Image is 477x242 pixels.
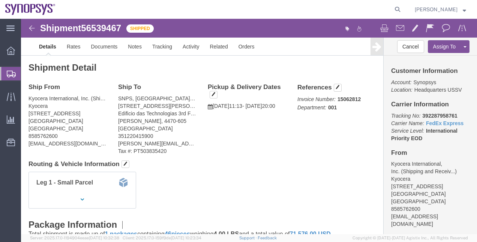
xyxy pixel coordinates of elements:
[239,236,258,240] a: Support
[415,5,457,14] span: Rachelle Varela
[123,236,201,240] span: Client: 2025.17.0-159f9de
[171,236,201,240] span: [DATE] 10:23:34
[89,236,119,240] span: [DATE] 10:32:38
[352,235,468,241] span: Copyright © [DATE]-[DATE] Agistix Inc., All Rights Reserved
[258,236,277,240] a: Feedback
[30,236,119,240] span: Server: 2025.17.0-1194904eeae
[21,19,477,234] iframe: FS Legacy Container
[5,4,55,15] img: logo
[414,5,466,14] button: [PERSON_NAME]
